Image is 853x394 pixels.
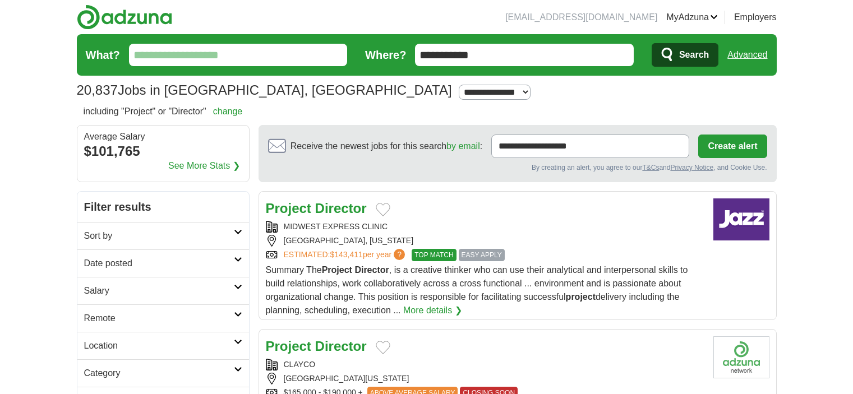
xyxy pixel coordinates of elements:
strong: Project [266,339,311,354]
img: Adzuna logo [77,4,172,30]
strong: Director [315,339,367,354]
button: Add to favorite jobs [376,203,390,216]
span: Summary The , is a creative thinker who can use their analytical and interpersonal skills to buil... [266,265,688,315]
span: Search [679,44,709,66]
a: More details ❯ [403,304,462,317]
h2: Date posted [84,257,234,270]
span: 20,837 [77,80,118,100]
strong: Project [322,265,352,275]
a: Category [77,359,249,387]
span: Receive the newest jobs for this search : [291,140,482,153]
a: Privacy Notice [670,164,713,171]
a: Sort by [77,222,249,249]
div: Average Salary [84,132,242,141]
a: Date posted [77,249,249,277]
li: [EMAIL_ADDRESS][DOMAIN_NAME] [505,11,657,24]
a: Location [77,332,249,359]
a: See More Stats ❯ [168,159,240,173]
strong: project [566,292,596,302]
button: Create alert [698,135,767,158]
a: MyAdzuna [666,11,718,24]
div: [GEOGRAPHIC_DATA][US_STATE] [266,373,704,384]
div: $101,765 [84,141,242,161]
label: Where? [365,47,406,63]
button: Add to favorite jobs [376,341,390,354]
img: Company logo [713,198,769,240]
img: Company logo [713,336,769,378]
div: MIDWEST EXPRESS CLINIC [266,221,704,233]
div: [GEOGRAPHIC_DATA], [US_STATE] [266,235,704,247]
span: ? [394,249,405,260]
a: ESTIMATED:$143,411per year? [284,249,408,261]
a: by email [446,141,480,151]
strong: Director [315,201,367,216]
a: Salary [77,277,249,304]
a: Project Director [266,339,367,354]
div: CLAYCO [266,359,704,370]
h2: Sort by [84,229,234,243]
h2: including "Project" or "Director" [84,105,243,118]
a: Employers [734,11,777,24]
h2: Category [84,367,234,380]
h2: Remote [84,312,234,325]
a: change [213,106,243,116]
span: EASY APPLY [459,249,505,261]
button: Search [652,43,718,67]
a: T&Cs [642,164,659,171]
span: TOP MATCH [412,249,456,261]
h2: Salary [84,284,234,298]
a: Project Director [266,201,367,216]
a: Advanced [727,44,767,66]
strong: Project [266,201,311,216]
strong: Director [354,265,389,275]
a: Remote [77,304,249,332]
span: $143,411 [330,250,362,259]
h1: Jobs in [GEOGRAPHIC_DATA], [GEOGRAPHIC_DATA] [77,82,452,98]
h2: Location [84,339,234,353]
div: By creating an alert, you agree to our and , and Cookie Use. [268,163,767,173]
h2: Filter results [77,192,249,222]
label: What? [86,47,120,63]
